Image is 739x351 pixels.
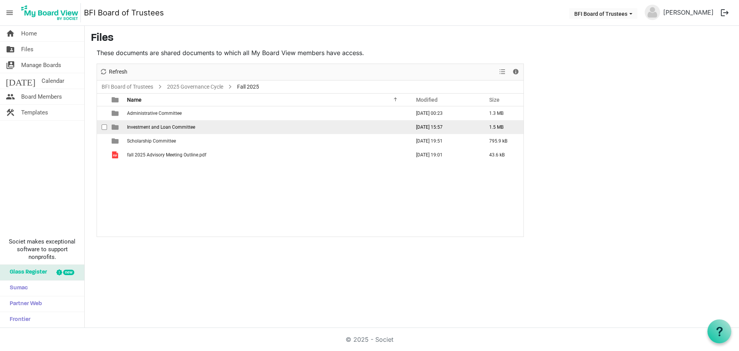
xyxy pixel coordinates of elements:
a: BFI Board of Trustees [84,5,164,20]
span: Scholarship Committee [127,138,176,144]
span: construction [6,105,15,120]
button: BFI Board of Trustees dropdownbutton [569,8,637,19]
a: My Board View Logo [19,3,84,22]
span: Modified [416,97,438,103]
td: Administrative Committee is template cell column header Name [125,106,408,120]
span: Size [489,97,500,103]
span: home [6,26,15,41]
div: Refresh [97,64,130,80]
td: 1.5 MB is template cell column header Size [481,120,523,134]
td: is template cell column header type [107,106,125,120]
td: September 11, 2025 19:01 column header Modified [408,148,481,162]
td: is template cell column header type [107,148,125,162]
span: Manage Boards [21,57,61,73]
span: Files [21,42,33,57]
span: Glass Register [6,265,47,280]
div: Details [509,64,522,80]
a: © 2025 - Societ [346,336,393,343]
td: checkbox [97,106,107,120]
td: September 20, 2025 15:57 column header Modified [408,120,481,134]
td: checkbox [97,134,107,148]
td: Scholarship Committee is template cell column header Name [125,134,408,148]
img: no-profile-picture.svg [645,5,660,20]
span: Sumac [6,280,28,296]
a: 2025 Governance Cycle [166,82,225,92]
td: Investment and Loan Committee is template cell column header Name [125,120,408,134]
span: Partner Web [6,296,42,312]
td: 795.9 kB is template cell column header Size [481,134,523,148]
span: folder_shared [6,42,15,57]
span: Templates [21,105,48,120]
span: fall 2025 Advisory Meeting Outline.pdf [127,152,206,158]
button: Refresh [99,67,129,77]
span: people [6,89,15,104]
span: switch_account [6,57,15,73]
span: Societ makes exceptional software to support nonprofits. [3,238,81,261]
button: View dropdownbutton [498,67,507,77]
a: BFI Board of Trustees [100,82,155,92]
span: Fall 2025 [236,82,261,92]
td: is template cell column header type [107,134,125,148]
a: [PERSON_NAME] [660,5,717,20]
div: View [496,64,509,80]
td: checkbox [97,120,107,134]
div: new [63,270,74,275]
button: Details [511,67,521,77]
h3: Files [91,32,733,45]
td: 43.6 kB is template cell column header Size [481,148,523,162]
img: My Board View Logo [19,3,81,22]
span: Calendar [42,73,64,89]
span: Administrative Committee [127,111,182,116]
td: checkbox [97,148,107,162]
td: September 21, 2025 00:23 column header Modified [408,106,481,120]
td: fall 2025 Advisory Meeting Outline.pdf is template cell column header Name [125,148,408,162]
span: Board Members [21,89,62,104]
td: is template cell column header type [107,120,125,134]
button: logout [717,5,733,21]
span: menu [2,5,17,20]
td: September 15, 2025 19:51 column header Modified [408,134,481,148]
span: Refresh [108,67,128,77]
span: Frontier [6,312,30,327]
span: Name [127,97,142,103]
span: Home [21,26,37,41]
span: Investment and Loan Committee [127,124,195,130]
td: 1.3 MB is template cell column header Size [481,106,523,120]
p: These documents are shared documents to which all My Board View members have access. [97,48,524,57]
span: [DATE] [6,73,35,89]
